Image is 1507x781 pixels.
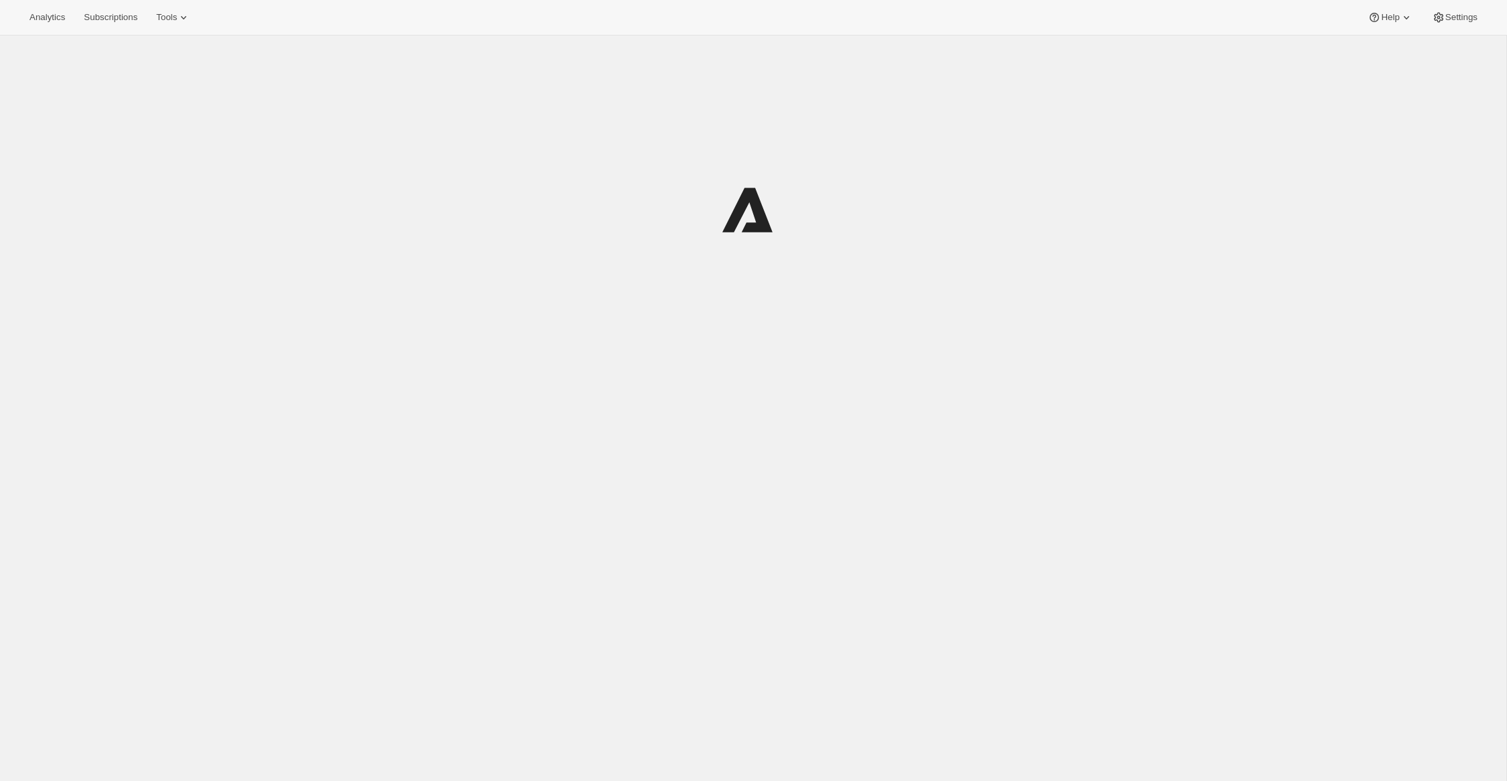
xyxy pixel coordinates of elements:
button: Analytics [21,8,73,27]
span: Settings [1445,12,1478,23]
button: Help [1360,8,1421,27]
button: Subscriptions [76,8,145,27]
span: Analytics [29,12,65,23]
button: Settings [1424,8,1486,27]
span: Subscriptions [84,12,137,23]
span: Tools [156,12,177,23]
span: Help [1381,12,1399,23]
button: Tools [148,8,198,27]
